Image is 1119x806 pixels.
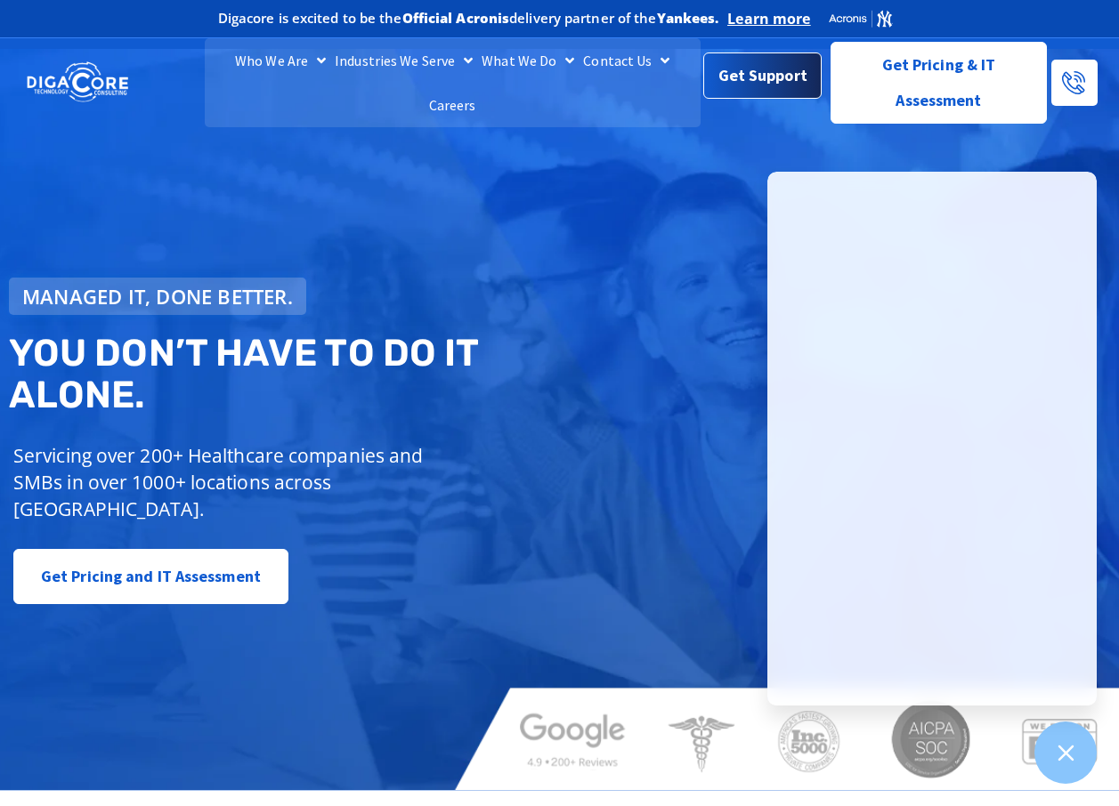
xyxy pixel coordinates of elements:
[579,38,674,83] a: Contact Us
[831,42,1047,124] a: Get Pricing & IT Assessment
[657,9,719,27] b: Yankees.
[27,60,128,104] img: DigaCore Technology Consulting
[218,12,719,25] h2: Digacore is excited to be the delivery partner of the
[41,559,261,594] span: Get Pricing and IT Assessment
[767,172,1097,705] iframe: Chatgenie Messenger
[727,10,810,28] a: Learn more
[9,278,306,315] a: Managed IT, done better.
[425,83,481,127] a: Careers
[22,286,293,306] span: Managed IT, done better.
[718,58,807,93] span: Get Support
[231,38,330,83] a: Who We Are
[477,38,579,83] a: What We Do
[9,333,572,415] h2: You don’t have to do IT alone.
[13,549,288,604] a: Get Pricing and IT Assessment
[703,52,822,99] a: Get Support
[205,38,701,127] nav: Menu
[845,47,1033,118] span: Get Pricing & IT Assessment
[330,38,477,83] a: Industries We Serve
[828,9,894,28] img: Acronis
[13,442,470,522] p: Servicing over 200+ Healthcare companies and SMBs in over 1000+ locations across [GEOGRAPHIC_DATA].
[402,9,510,27] b: Official Acronis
